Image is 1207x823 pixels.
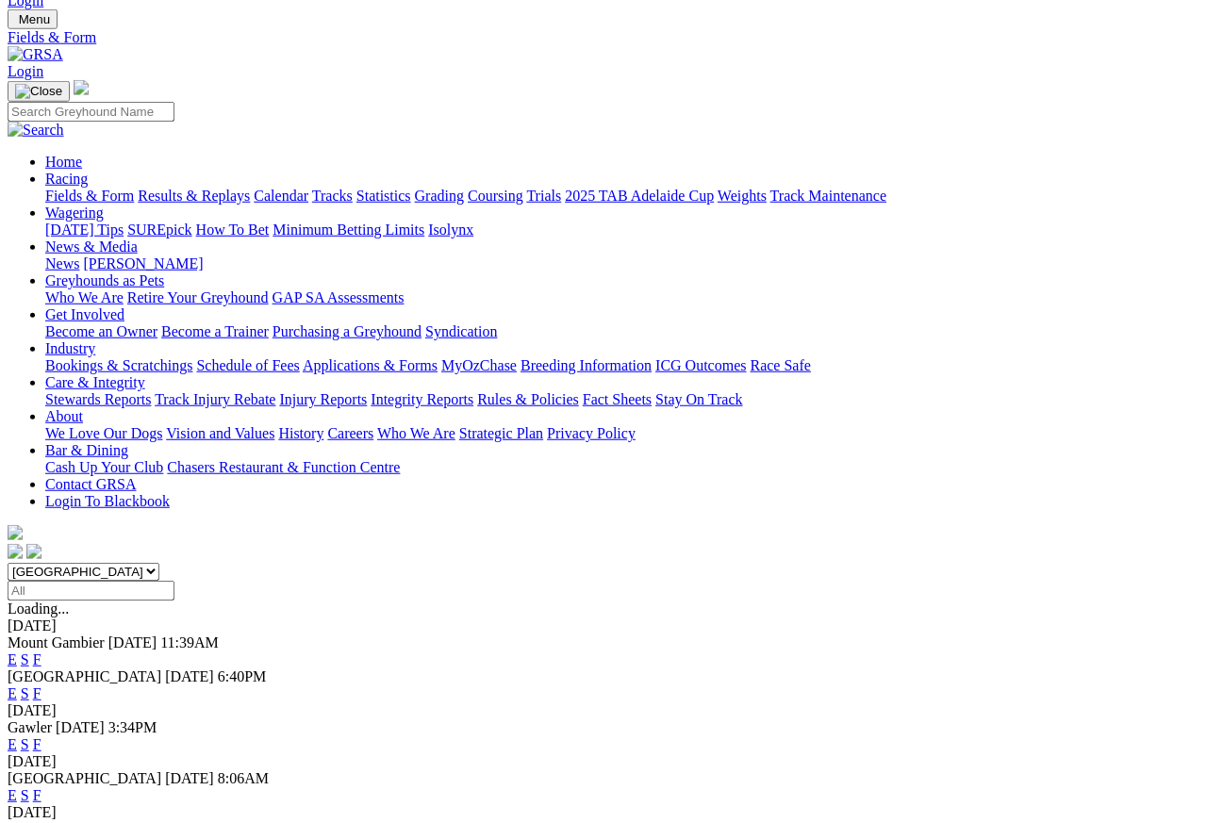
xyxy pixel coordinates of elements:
[45,493,170,509] a: Login To Blackbook
[45,391,151,407] a: Stewards Reports
[45,323,1199,340] div: Get Involved
[583,391,652,407] a: Fact Sheets
[196,222,270,238] a: How To Bet
[160,634,219,650] span: 11:39AM
[21,787,29,803] a: S
[278,425,323,441] a: History
[356,188,411,204] a: Statistics
[521,357,652,373] a: Breeding Information
[218,668,267,684] span: 6:40PM
[15,84,62,99] img: Close
[8,651,17,667] a: E
[371,391,473,407] a: Integrity Reports
[770,188,886,204] a: Track Maintenance
[526,188,561,204] a: Trials
[21,685,29,701] a: S
[45,171,88,187] a: Racing
[45,289,1199,306] div: Greyhounds as Pets
[45,442,128,458] a: Bar & Dining
[45,306,124,322] a: Get Involved
[425,323,497,339] a: Syndication
[8,617,1199,634] div: [DATE]
[655,357,746,373] a: ICG Outcomes
[8,581,174,601] input: Select date
[8,525,23,540] img: logo-grsa-white.png
[161,323,269,339] a: Become a Trainer
[547,425,636,441] a: Privacy Policy
[138,188,250,204] a: Results & Replays
[45,272,164,288] a: Greyhounds as Pets
[8,685,17,701] a: E
[83,255,203,272] a: [PERSON_NAME]
[218,770,269,786] span: 8:06AM
[377,425,455,441] a: Who We Are
[165,668,214,684] span: [DATE]
[8,29,1199,46] a: Fields & Form
[45,340,95,356] a: Industry
[45,222,1199,239] div: Wagering
[45,188,134,204] a: Fields & Form
[8,81,70,102] button: Toggle navigation
[8,736,17,752] a: E
[8,9,58,29] button: Toggle navigation
[33,685,41,701] a: F
[45,239,138,255] a: News & Media
[459,425,543,441] a: Strategic Plan
[718,188,767,204] a: Weights
[8,668,161,684] span: [GEOGRAPHIC_DATA]
[8,787,17,803] a: E
[415,188,464,204] a: Grading
[45,425,1199,442] div: About
[45,425,162,441] a: We Love Our Dogs
[750,357,810,373] a: Race Safe
[8,702,1199,719] div: [DATE]
[279,391,367,407] a: Injury Reports
[33,787,41,803] a: F
[45,459,163,475] a: Cash Up Your Club
[21,651,29,667] a: S
[33,736,41,752] a: F
[45,459,1199,476] div: Bar & Dining
[655,391,742,407] a: Stay On Track
[165,770,214,786] span: [DATE]
[565,188,714,204] a: 2025 TAB Adelaide Cup
[21,736,29,752] a: S
[108,634,157,650] span: [DATE]
[45,205,104,221] a: Wagering
[74,80,89,95] img: logo-grsa-white.png
[8,63,43,79] a: Login
[45,222,124,238] a: [DATE] Tips
[477,391,579,407] a: Rules & Policies
[33,651,41,667] a: F
[8,102,174,122] input: Search
[127,289,269,305] a: Retire Your Greyhound
[45,289,124,305] a: Who We Are
[8,544,23,559] img: facebook.svg
[8,634,105,650] span: Mount Gambier
[45,255,1199,272] div: News & Media
[45,154,82,170] a: Home
[441,357,517,373] a: MyOzChase
[167,459,400,475] a: Chasers Restaurant & Function Centre
[254,188,308,204] a: Calendar
[273,323,422,339] a: Purchasing a Greyhound
[273,222,424,238] a: Minimum Betting Limits
[273,289,405,305] a: GAP SA Assessments
[56,719,105,735] span: [DATE]
[8,122,64,139] img: Search
[166,425,274,441] a: Vision and Values
[155,391,275,407] a: Track Injury Rebate
[45,476,136,492] a: Contact GRSA
[8,770,161,786] span: [GEOGRAPHIC_DATA]
[8,804,1199,821] div: [DATE]
[45,357,192,373] a: Bookings & Scratchings
[8,46,63,63] img: GRSA
[312,188,353,204] a: Tracks
[45,408,83,424] a: About
[127,222,191,238] a: SUREpick
[428,222,473,238] a: Isolynx
[108,719,157,735] span: 3:34PM
[8,601,69,617] span: Loading...
[45,374,145,390] a: Care & Integrity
